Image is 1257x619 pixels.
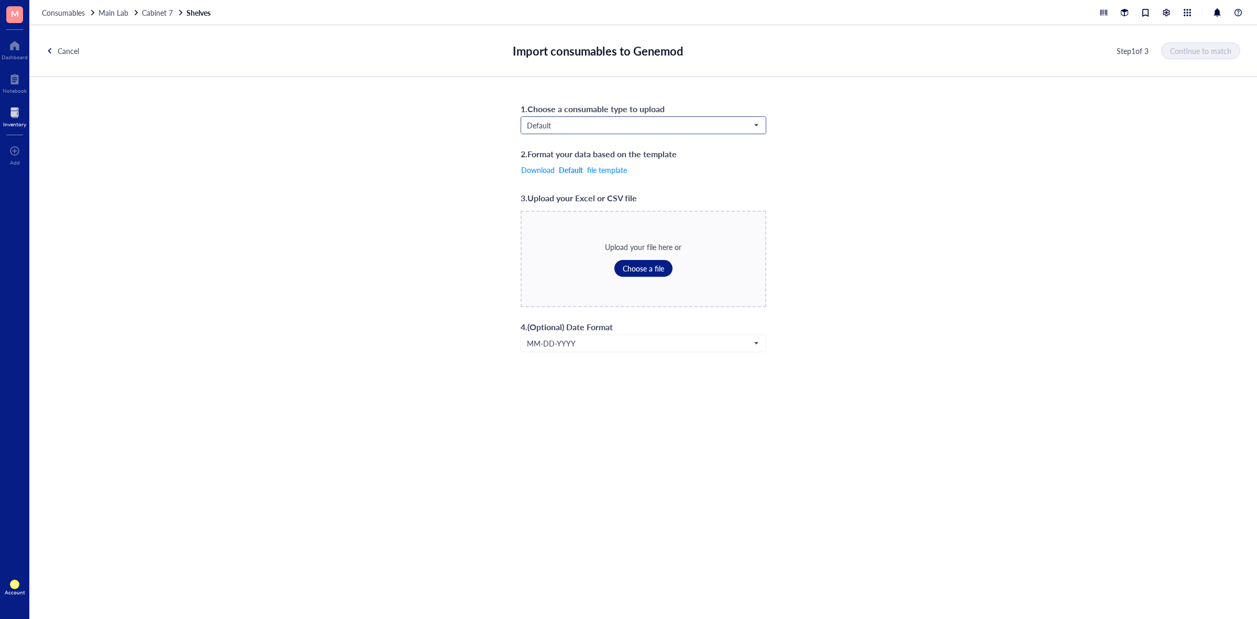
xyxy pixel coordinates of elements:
a: Notebook [3,71,27,94]
div: Cancel [58,45,79,57]
span: Choose a file [623,264,664,273]
span: M [11,7,19,20]
div: 1 . Choose a consumable type to upload [521,102,766,116]
div: Notebook [3,88,27,94]
button: DownloadDefaultfile template [521,161,627,178]
a: Consumables [42,8,96,17]
div: Add [10,159,20,166]
span: MM-DD-YYYY [527,339,758,348]
span: Consumables [42,7,85,18]
a: Main Lab [98,8,140,17]
span: Default [527,121,758,130]
div: 4 . (Optional) Date Format [521,320,766,334]
div: Inventory [3,121,26,127]
div: Upload your file here or [605,241,681,253]
div: 3 . Upload your Excel or CSV file [521,191,766,205]
span: Download [521,166,555,174]
span: Main Lab [98,7,128,18]
a: Cabinet 7 [142,8,184,17]
span: file template [587,166,627,174]
span: EN [12,582,18,587]
button: Choose a file [614,260,672,277]
span: Cabinet 7 [142,7,173,18]
div: Step 1 of 3 [1117,45,1149,57]
a: Dashboard [2,37,28,60]
a: Inventory [3,104,26,127]
div: Import consumables to Genemod [513,42,683,60]
button: Continue to match [1161,42,1240,59]
b: Default [559,166,583,174]
div: Account [5,589,25,595]
div: Dashboard [2,54,28,60]
a: Shelves [186,8,213,17]
div: 2 . Format your data based on the template [521,147,766,161]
